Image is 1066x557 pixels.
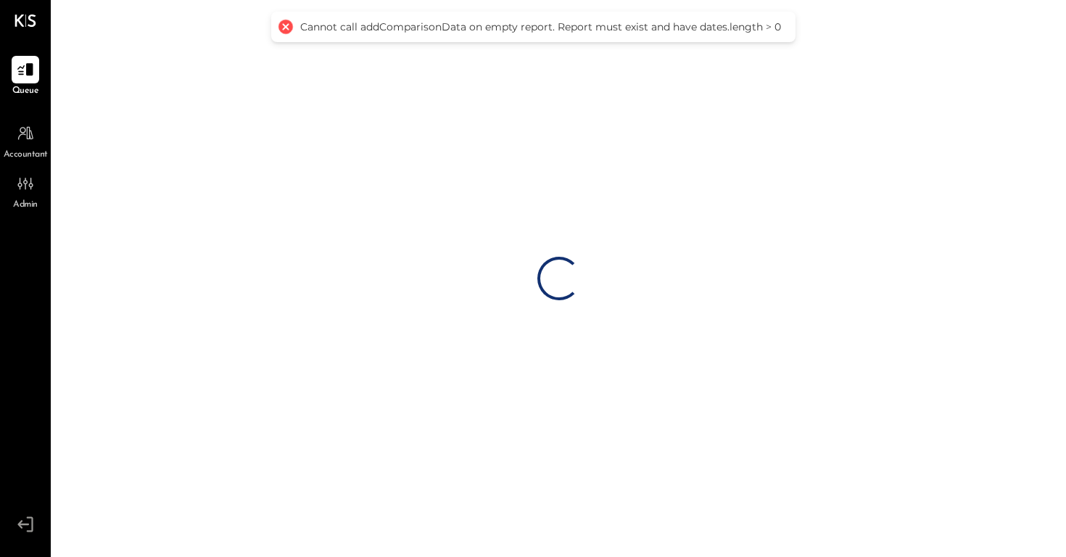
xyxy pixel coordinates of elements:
[300,20,781,33] div: Cannot call addComparisonData on empty report. Report must exist and have dates.length > 0
[1,56,50,98] a: Queue
[4,149,48,162] span: Accountant
[13,199,38,212] span: Admin
[1,170,50,212] a: Admin
[12,85,39,98] span: Queue
[1,120,50,162] a: Accountant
